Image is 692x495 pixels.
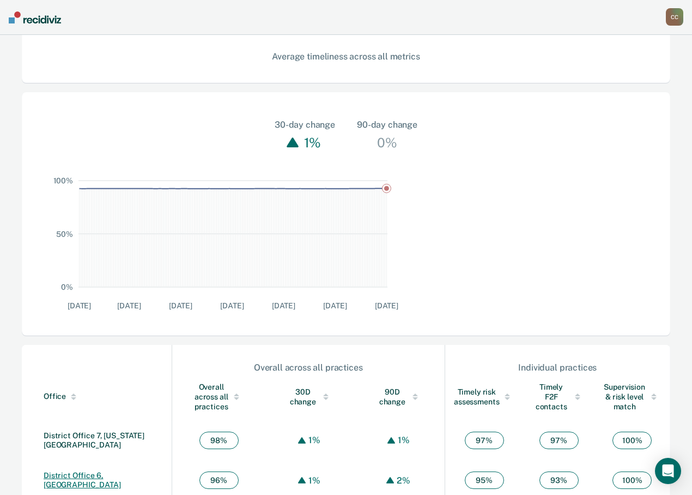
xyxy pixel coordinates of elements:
[454,387,515,407] div: Timely risk assessments
[220,301,244,310] text: [DATE]
[199,472,239,489] span: 96 %
[173,362,444,373] div: Overall across all practices
[465,432,504,449] span: 97 %
[9,11,61,23] img: Recidiviz
[377,387,423,407] div: 90D change
[199,432,239,449] span: 98 %
[375,301,398,310] text: [DATE]
[524,373,594,420] th: Toggle SortBy
[357,118,417,132] div: 90-day change
[446,362,670,373] div: Individual practices
[194,382,244,411] div: Overall across all practices
[655,458,681,484] div: Open Intercom Messenger
[539,432,579,449] span: 97 %
[275,118,335,132] div: 30-day change
[666,8,683,26] button: CC
[306,475,323,486] div: 1%
[666,8,683,26] div: C C
[44,392,167,401] div: Office
[395,435,412,445] div: 1%
[266,373,355,420] th: Toggle SortBy
[306,435,323,445] div: 1%
[22,373,172,420] th: Toggle SortBy
[355,373,445,420] th: Toggle SortBy
[323,301,347,310] text: [DATE]
[594,373,670,420] th: Toggle SortBy
[465,472,504,489] span: 95 %
[301,132,324,153] div: 1%
[445,373,524,420] th: Toggle SortBy
[169,301,192,310] text: [DATE]
[603,382,661,411] div: Supervision & risk level match
[172,373,266,420] th: Toggle SortBy
[612,432,652,449] span: 100 %
[44,471,121,489] a: District Office 6, [GEOGRAPHIC_DATA]
[288,387,333,407] div: 30D change
[374,132,399,153] div: 0%
[65,51,627,62] div: Average timeliness across all metrics
[612,472,652,489] span: 100 %
[44,431,144,449] a: District Office 7, [US_STATE][GEOGRAPHIC_DATA]
[117,301,141,310] text: [DATE]
[539,472,579,489] span: 93 %
[532,382,586,411] div: Timely F2F contacts
[272,301,295,310] text: [DATE]
[394,475,413,486] div: 2%
[68,301,91,310] text: [DATE]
